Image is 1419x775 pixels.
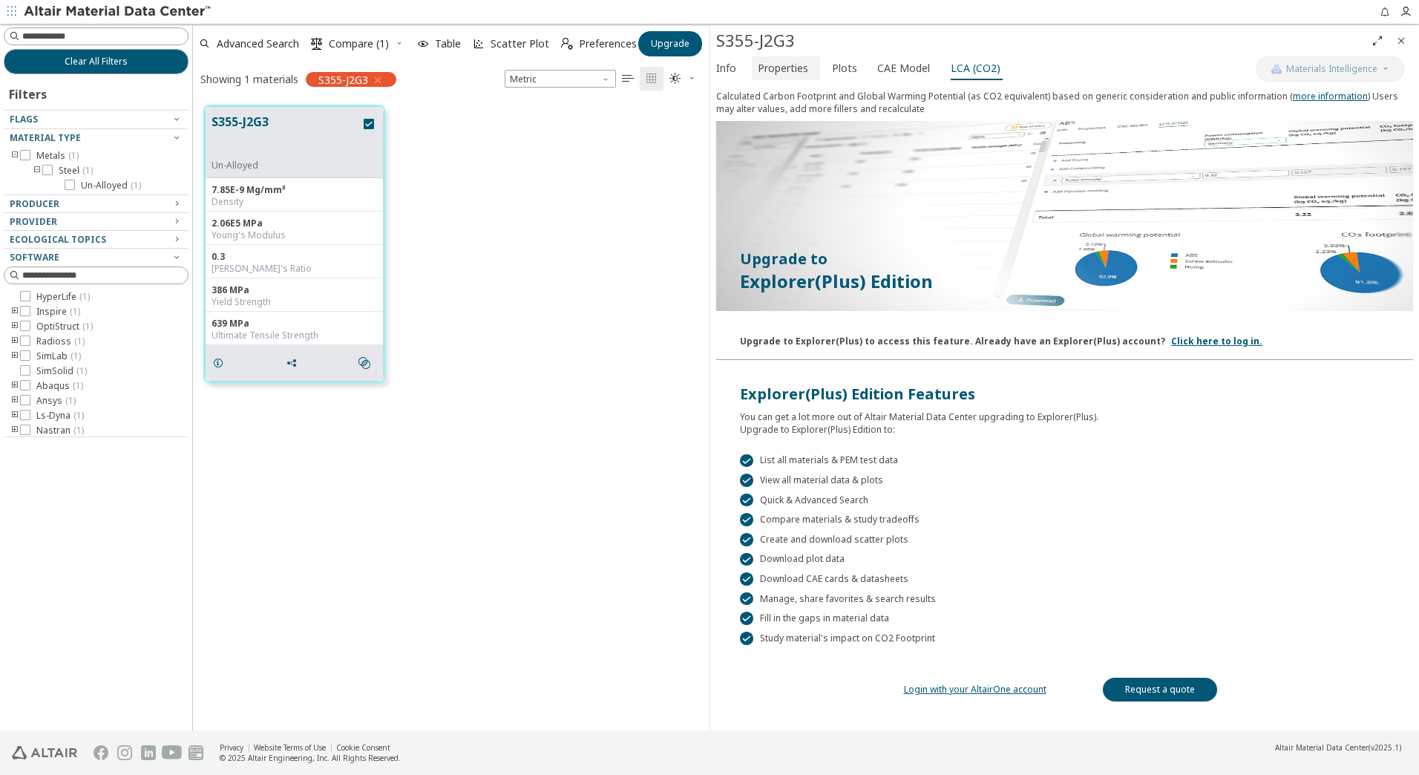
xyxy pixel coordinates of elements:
div:  [740,612,753,625]
span: SimSolid [36,365,87,377]
span: ( 1 ) [68,149,79,162]
i:  [561,38,573,50]
div:  [740,553,753,566]
a: more information [1293,90,1368,102]
span: Table [435,39,461,49]
span: Clear All Filters [65,56,128,68]
div: Young's Modulus [212,229,377,241]
i: toogle group [10,410,20,422]
i: toogle group [10,336,20,347]
span: ( 1 ) [73,424,84,436]
div: (v2025.1) [1275,742,1401,753]
span: LCA (CO2) [951,56,1000,80]
span: Nastran [36,425,84,436]
div: Compare materials & study tradeoffs [740,513,1389,526]
a: Login with your AltairOne account [904,683,1046,696]
div:  [740,513,753,526]
span: Materials Intelligence [1286,63,1377,75]
i:  [622,73,634,85]
div: grid [193,94,709,730]
span: Ecological Topics [10,233,106,246]
i: toogle group [10,150,20,162]
i: toogle group [10,425,20,436]
div: View all material data & plots [740,474,1389,487]
div: Upgrade to Explorer(Plus) to access this feature. Already have an Explorer(Plus) account? [740,329,1165,347]
img: Paywall-GWP-dark [716,121,1413,311]
div: Create and download scatter plots [740,533,1389,546]
span: Scatter Plot [491,39,549,49]
div: S355-J2G3 [716,29,1366,53]
img: AI Copilot [1271,63,1282,75]
span: ( 1 ) [76,364,87,377]
button: Full Screen [1366,29,1389,53]
span: ( 1 ) [82,320,93,333]
a: Click here to log in. [1171,335,1262,347]
span: Ls-Dyna [36,410,84,422]
span: Plots [832,56,857,80]
button: Share [279,348,310,378]
img: Altair Engineering [12,746,77,759]
span: ( 1 ) [79,290,90,303]
span: Properties [758,56,808,80]
div: Quick & Advanced Search [740,494,1389,507]
div: Filters [4,74,54,110]
span: Flags [10,113,38,125]
span: Material Type [10,131,81,144]
span: ( 1 ) [71,350,81,362]
div: 7.85E-9 Mg/mm³ [212,184,377,196]
button: Similar search [352,348,383,378]
div: Un-Alloyed [212,160,361,171]
button: AI CopilotMaterials Intelligence [1256,56,1404,82]
div:  [740,572,753,586]
div:  [740,533,753,546]
div: Calculated Carbon Footprint and Global Warming Potential (as CO2 equivalent) based on generic con... [716,90,1413,121]
span: S355-J2G3 [318,73,368,86]
span: ( 1 ) [65,394,76,407]
i:  [646,73,658,85]
a: Website Terms of Use [254,742,326,753]
span: Un-Alloyed [81,180,141,192]
span: HyperLife [36,291,90,303]
span: Abaqus [36,380,83,392]
button: Material Type [4,129,189,147]
div: Download plot data [740,553,1389,566]
p: Upgrade to [740,249,1389,269]
div: Fill in the gaps in material data [740,612,1389,625]
span: Producer [10,197,59,210]
div: Study material's impact on CO2 Footprint [740,632,1389,645]
div: Manage, share favorites & search results [740,592,1389,606]
span: Inspire [36,306,80,318]
div: 386 MPa [212,284,377,296]
div: 2.06E5 MPa [212,218,377,229]
div: [PERSON_NAME]'s Ratio [212,263,377,275]
span: Compare (1) [329,39,389,49]
span: ( 1 ) [131,179,141,192]
img: Altair Material Data Center [24,4,213,19]
div:  [740,632,753,645]
span: Software [10,251,59,264]
span: Steel [59,165,93,177]
span: Preferences [579,39,637,49]
button: S355-J2G3 [212,113,361,160]
span: CAE Model [877,56,930,80]
button: Provider [4,213,189,231]
button: Upgrade [638,31,702,56]
i: toogle group [10,395,20,407]
button: Table View [616,67,640,91]
span: Radioss [36,336,85,347]
div:  [740,474,753,487]
i: toogle group [32,165,42,177]
span: ( 1 ) [82,164,93,177]
button: Close [1389,29,1413,53]
span: Metric [505,70,616,88]
i:  [669,73,681,85]
span: Altair Material Data Center [1275,742,1369,753]
div: Density [212,196,377,208]
div:  [740,454,753,468]
div: Yield Strength [212,296,377,308]
span: OptiStruct [36,321,93,333]
a: Cookie Consent [336,742,390,753]
i: toogle group [10,321,20,333]
div: Explorer(Plus) Edition Features [740,384,1389,405]
span: Provider [10,215,57,228]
